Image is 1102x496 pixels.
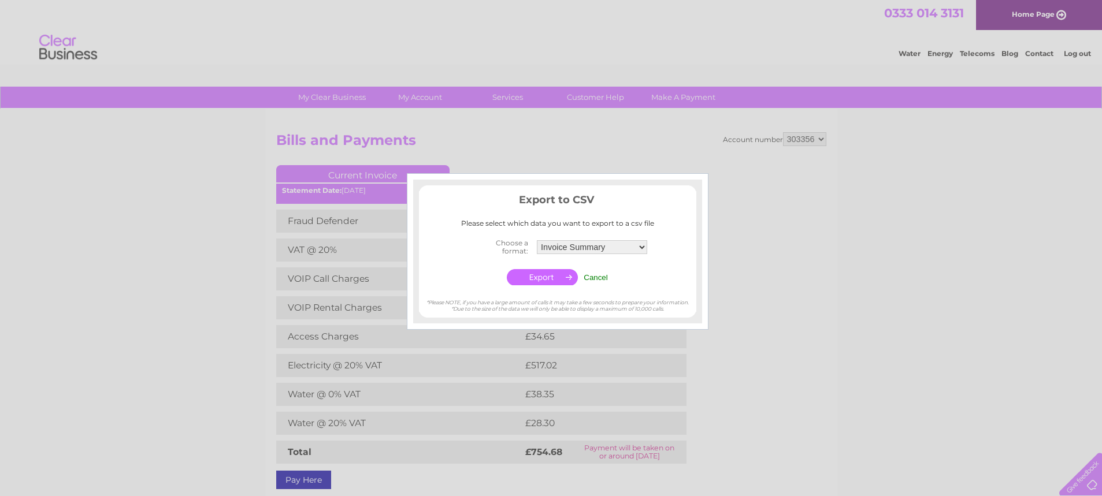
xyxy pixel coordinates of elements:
a: 0333 014 3131 [884,6,964,20]
a: Energy [927,49,953,58]
div: *Please NOTE, if you have a large amount of calls it may take a few seconds to prepare your infor... [419,288,696,312]
a: Water [899,49,921,58]
div: Clear Business is a trading name of Verastar Limited (registered in [GEOGRAPHIC_DATA] No. 3667643... [279,6,825,56]
a: Telecoms [960,49,995,58]
h3: Export to CSV [419,192,696,212]
img: logo.png [39,30,98,65]
th: Choose a format: [465,236,534,259]
a: Blog [1001,49,1018,58]
a: Contact [1025,49,1053,58]
a: Log out [1064,49,1091,58]
input: Cancel [584,273,608,282]
div: Please select which data you want to export to a csv file [419,219,696,228]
